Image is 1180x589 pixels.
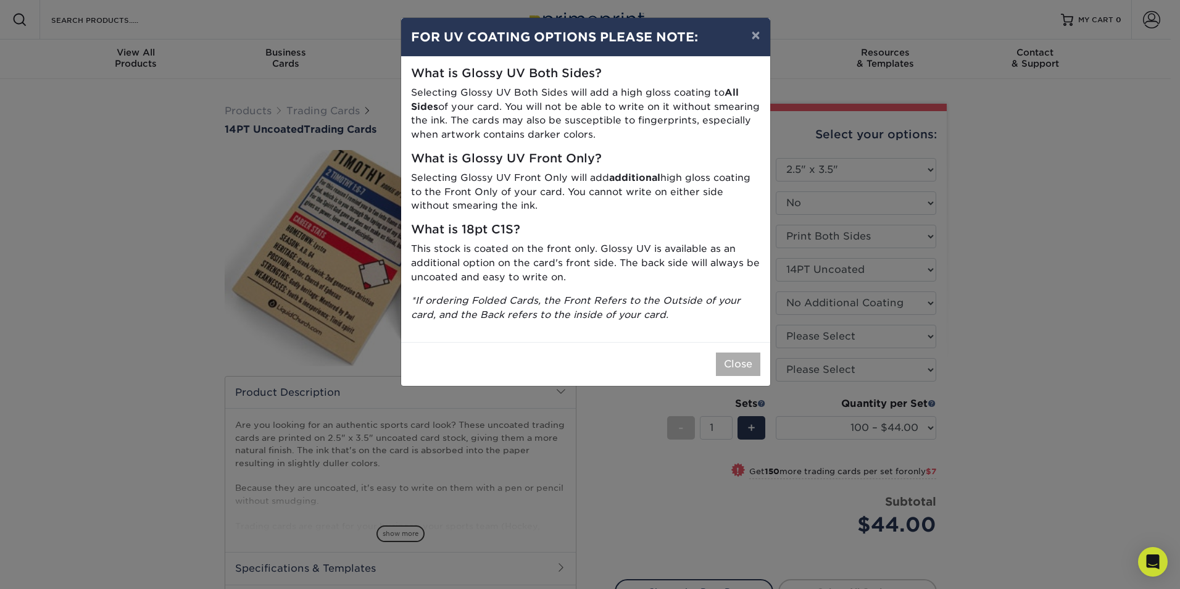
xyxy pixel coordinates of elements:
[411,294,741,320] i: *If ordering Folded Cards, the Front Refers to the Outside of your card, and the Back refers to t...
[411,67,760,81] h5: What is Glossy UV Both Sides?
[741,18,770,52] button: ×
[716,353,760,376] button: Close
[411,171,760,213] p: Selecting Glossy UV Front Only will add high gloss coating to the Front Only of your card. You ca...
[411,223,760,237] h5: What is 18pt C1S?
[411,86,760,142] p: Selecting Glossy UV Both Sides will add a high gloss coating to of your card. You will not be abl...
[1138,547,1168,577] div: Open Intercom Messenger
[411,28,760,46] h4: FOR UV COATING OPTIONS PLEASE NOTE:
[609,172,660,183] strong: additional
[411,242,760,284] p: This stock is coated on the front only. Glossy UV is available as an additional option on the car...
[411,152,760,166] h5: What is Glossy UV Front Only?
[411,86,739,112] strong: All Sides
